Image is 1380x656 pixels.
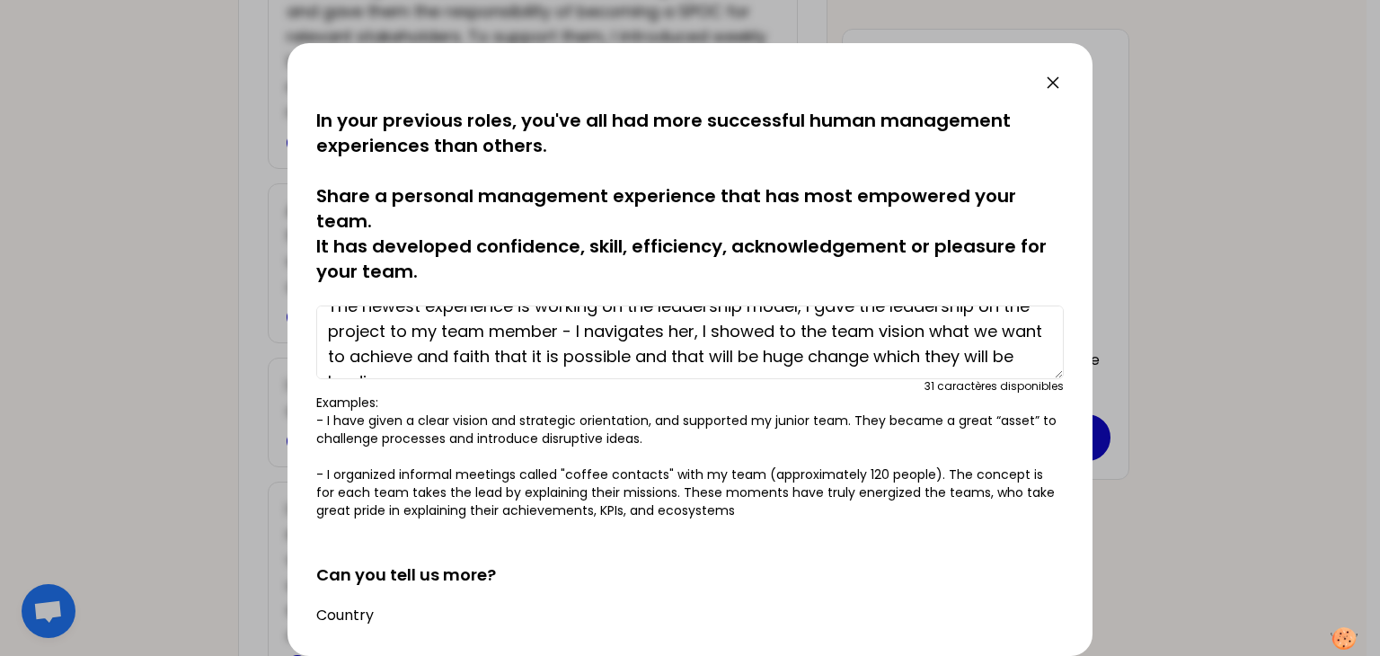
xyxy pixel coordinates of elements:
[316,306,1064,379] textarea: The newest experience is working on the leadership model, I gave the leadership on the project to...
[924,379,1064,394] div: 31 caractères disponibles
[316,534,1064,588] h2: Can you tell us more?
[316,394,1064,519] p: Examples: - I have given a clear vision and strategic orientation, and supported my junior team. ...
[316,605,374,625] label: Country
[316,108,1064,284] p: In your previous roles, you've all had more successful human management experiences than others. ...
